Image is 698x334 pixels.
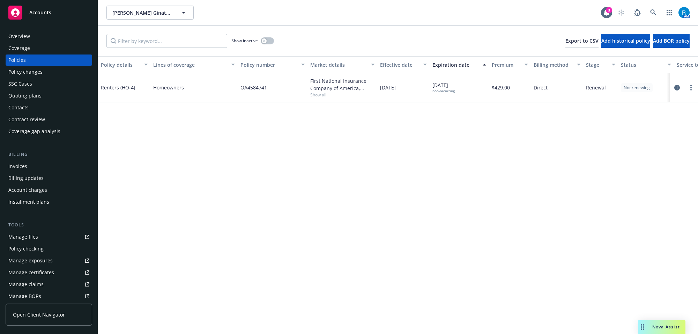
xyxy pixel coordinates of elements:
a: Report a Bug [630,6,644,20]
a: Manage claims [6,279,92,290]
span: [PERSON_NAME] Ginatulina - [PERSON_NAME] [112,9,173,16]
div: Effective date [380,61,419,68]
button: Policy details [98,56,150,73]
button: Policy number [238,56,307,73]
span: [DATE] [380,84,396,91]
div: Coverage [8,43,30,54]
a: more [687,83,695,92]
a: Account charges [6,184,92,196]
div: Status [621,61,663,68]
span: Show all [310,92,374,98]
span: Accounts [29,10,51,15]
div: SSC Cases [8,78,32,89]
a: Manage BORs [6,291,92,302]
div: Manage certificates [8,267,54,278]
a: Invoices [6,161,92,172]
a: Switch app [662,6,676,20]
div: Lines of coverage [153,61,227,68]
a: Policy checking [6,243,92,254]
a: SSC Cases [6,78,92,89]
div: Coverage gap analysis [8,126,60,137]
button: Export to CSV [565,34,599,48]
div: Policy changes [8,66,43,78]
div: non-recurring [432,89,455,93]
a: Policies [6,55,92,66]
button: Add BOR policy [653,34,690,48]
a: Manage exposures [6,255,92,266]
div: Drag to move [638,320,647,334]
span: Not renewing [624,85,650,91]
a: Coverage [6,43,92,54]
div: Policy checking [8,243,44,254]
div: Billing updates [8,173,44,184]
span: Show inactive [231,38,258,44]
div: Contract review [8,114,45,125]
a: Search [646,6,660,20]
button: Status [618,56,674,73]
div: Manage BORs [8,291,41,302]
div: Manage files [8,231,38,242]
div: Contacts [8,102,29,113]
span: Renewal [586,84,606,91]
a: Policy changes [6,66,92,78]
input: Filter by keyword... [106,34,227,48]
a: Overview [6,31,92,42]
a: Manage files [6,231,92,242]
button: Market details [307,56,377,73]
span: Nova Assist [652,324,680,330]
a: Start snowing [614,6,628,20]
a: Contract review [6,114,92,125]
button: Effective date [377,56,430,73]
div: Invoices [8,161,27,172]
div: Tools [6,222,92,228]
button: Premium [489,56,531,73]
span: [DATE] [432,81,455,93]
a: Installment plans [6,196,92,208]
span: $429.00 [492,84,510,91]
button: Expiration date [430,56,489,73]
button: Add historical policy [601,34,650,48]
button: Billing method [531,56,583,73]
div: Premium [492,61,520,68]
div: 3 [606,7,612,13]
a: Accounts [6,3,92,22]
span: Add historical policy [601,37,650,44]
a: Billing updates [6,173,92,184]
a: Manage certificates [6,267,92,278]
a: Renters (HO-4) [101,84,135,91]
img: photo [678,7,690,18]
a: circleInformation [673,83,681,92]
span: Add BOR policy [653,37,690,44]
div: First National Insurance Company of America, Safeco Insurance (Liberty Mutual) [310,77,374,92]
a: Contacts [6,102,92,113]
a: Quoting plans [6,90,92,101]
div: Policy number [240,61,297,68]
div: Expiration date [432,61,478,68]
span: Open Client Navigator [13,311,65,318]
div: Overview [8,31,30,42]
button: [PERSON_NAME] Ginatulina - [PERSON_NAME] [106,6,194,20]
button: Lines of coverage [150,56,238,73]
button: Stage [583,56,618,73]
div: Installment plans [8,196,49,208]
a: Homeowners [153,84,235,91]
a: Coverage gap analysis [6,126,92,137]
div: Manage claims [8,279,44,290]
div: Stage [586,61,608,68]
div: Billing [6,151,92,158]
div: Market details [310,61,367,68]
div: Quoting plans [8,90,42,101]
div: Manage exposures [8,255,53,266]
span: Direct [534,84,548,91]
div: Billing method [534,61,573,68]
button: Nova Assist [638,320,685,334]
div: Policies [8,55,26,66]
div: Account charges [8,184,47,196]
span: Export to CSV [565,37,599,44]
div: Policy details [101,61,140,68]
span: OA4584741 [240,84,267,91]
